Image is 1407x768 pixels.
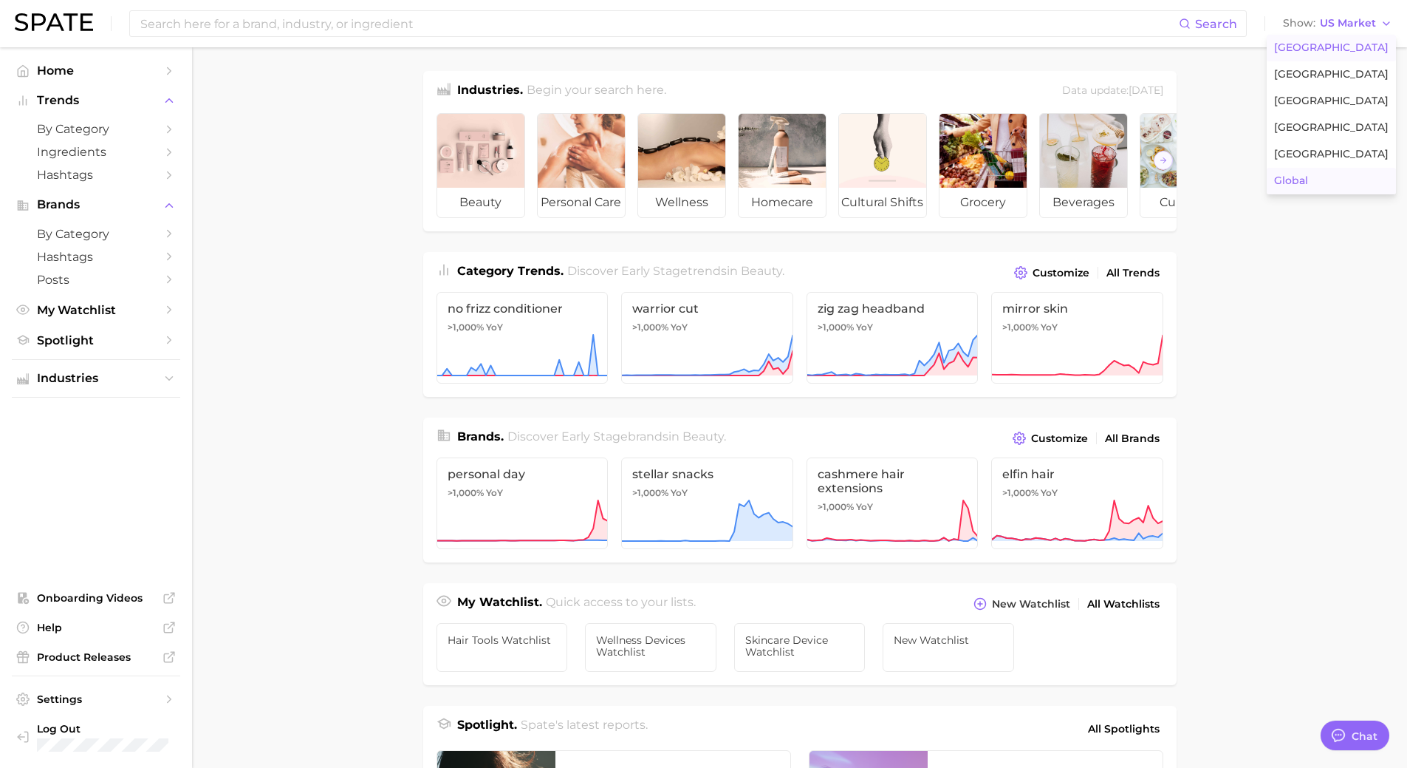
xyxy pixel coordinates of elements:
a: culinary [1140,113,1228,218]
button: Brands [12,194,180,216]
span: Industries [37,372,155,385]
a: All Spotlights [1084,716,1163,741]
h1: My Watchlist. [457,594,542,614]
span: cashmere hair extensions [818,467,968,495]
span: stellar snacks [632,467,782,481]
a: All Brands [1101,429,1163,449]
span: Category Trends . [457,264,564,278]
a: by Category [12,222,180,245]
span: Trends [37,94,155,107]
a: Log out. Currently logged in with e-mail pryan@sharkninja.com. [12,718,180,756]
span: All Trends [1106,267,1160,279]
span: mirror skin [1002,302,1152,316]
a: Hair Tools Watchlist [437,623,568,672]
a: homecare [738,113,826,218]
span: All Watchlists [1087,598,1160,611]
span: US Market [1320,19,1376,27]
span: [GEOGRAPHIC_DATA] [1274,121,1389,134]
span: by Category [37,122,155,136]
span: Wellness Devices Watchlist [596,634,705,658]
span: YoY [1041,322,1058,333]
a: Spotlight [12,329,180,352]
span: >1,000% [632,487,668,498]
a: All Trends [1103,263,1163,283]
a: Hashtags [12,163,180,186]
span: >1,000% [818,322,854,333]
button: Industries [12,367,180,390]
span: >1,000% [448,322,484,333]
span: wellness [638,188,725,217]
span: homecare [739,188,826,217]
span: Discover Early Stage brands in . [507,429,726,444]
span: YoY [486,322,503,333]
span: Brands [37,198,155,211]
button: Scroll Right [1154,151,1173,170]
span: personal day [448,467,598,481]
a: Onboarding Videos [12,587,180,609]
a: grocery [939,113,1027,218]
a: Home [12,59,180,82]
input: Search here for a brand, industry, or ingredient [139,11,1179,36]
span: Help [37,621,155,634]
button: New Watchlist [970,594,1073,614]
span: [GEOGRAPHIC_DATA] [1274,41,1389,54]
span: Customize [1033,267,1089,279]
a: cashmere hair extensions>1,000% YoY [807,458,979,549]
span: beauty [741,264,782,278]
span: Home [37,64,155,78]
span: beverages [1040,188,1127,217]
a: Help [12,616,180,639]
span: Hair Tools Watchlist [448,634,557,646]
a: elfin hair>1,000% YoY [991,458,1163,549]
span: >1,000% [1002,322,1038,333]
span: My Watchlist [37,303,155,317]
a: mirror skin>1,000% YoY [991,292,1163,384]
span: [GEOGRAPHIC_DATA] [1274,148,1389,160]
img: SPATE [15,13,93,31]
span: YoY [486,487,503,499]
a: personal day>1,000% YoY [437,458,609,549]
span: Product Releases [37,650,155,664]
span: YoY [1041,487,1058,499]
span: >1,000% [632,322,668,333]
span: YoY [856,501,873,513]
span: cultural shifts [839,188,926,217]
a: warrior cut>1,000% YoY [621,292,793,384]
span: YoY [856,322,873,333]
span: no frizz conditioner [448,302,598,316]
a: Skincare Device Watchlist [734,623,866,672]
a: no frizz conditioner>1,000% YoY [437,292,609,384]
a: wellness [637,113,726,218]
h2: Begin your search here. [527,81,666,101]
span: [GEOGRAPHIC_DATA] [1274,68,1389,81]
button: Trends [12,89,180,112]
span: >1,000% [448,487,484,498]
span: Hashtags [37,250,155,264]
button: Customize [1009,428,1091,449]
span: Log Out [37,722,168,735]
span: Skincare Device Watchlist [745,634,855,658]
span: Global [1274,174,1308,187]
span: Brands . [457,429,504,444]
div: Data update: [DATE] [1062,81,1163,101]
a: personal care [537,113,626,218]
span: Customize [1031,432,1088,445]
span: culinary [1140,188,1228,217]
span: grocery [939,188,1027,217]
a: Product Releases [12,646,180,668]
a: Ingredients [12,140,180,163]
a: stellar snacks>1,000% YoY [621,458,793,549]
span: beauty [682,429,724,444]
a: by Category [12,118,180,140]
span: All Spotlights [1088,720,1160,738]
a: My Watchlist [12,299,180,322]
span: Onboarding Videos [37,591,155,605]
h1: Industries. [457,81,523,101]
a: cultural shifts [838,113,927,218]
span: Settings [37,693,155,706]
span: New Watchlist [894,634,1003,646]
h1: Spotlight. [457,716,517,741]
a: Hashtags [12,245,180,268]
span: >1,000% [818,501,854,512]
span: All Brands [1105,432,1160,445]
